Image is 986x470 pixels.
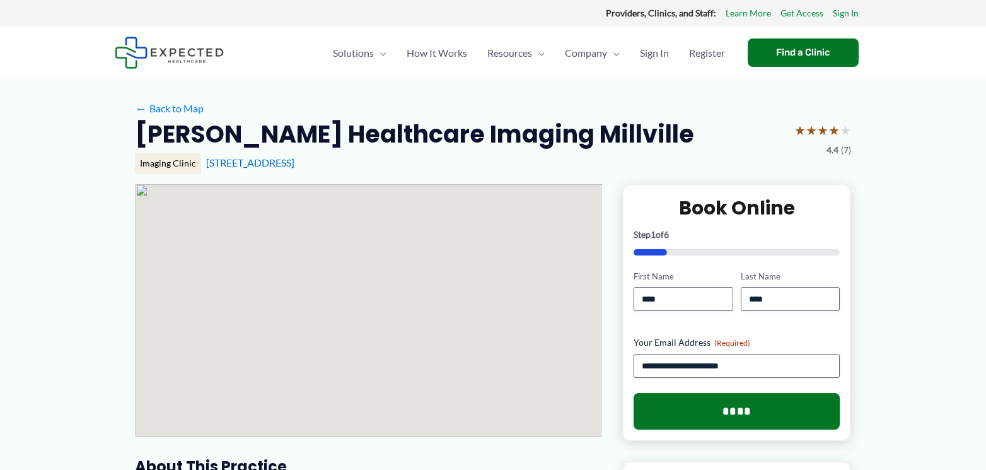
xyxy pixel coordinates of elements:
[374,31,386,75] span: Menu Toggle
[333,31,374,75] span: Solutions
[714,338,750,348] span: (Required)
[689,31,725,75] span: Register
[135,119,694,150] h2: [PERSON_NAME] Healthcare Imaging Millville
[135,99,204,118] a: ←Back to Map
[806,119,817,142] span: ★
[817,119,828,142] span: ★
[826,142,838,158] span: 4.4
[840,119,851,142] span: ★
[532,31,545,75] span: Menu Toggle
[780,5,823,21] a: Get Access
[206,156,294,168] a: [STREET_ADDRESS]
[115,37,224,69] img: Expected Healthcare Logo - side, dark font, small
[555,31,630,75] a: CompanyMenu Toggle
[323,31,735,75] nav: Primary Site Navigation
[565,31,607,75] span: Company
[607,31,620,75] span: Menu Toggle
[323,31,397,75] a: SolutionsMenu Toggle
[634,230,840,239] p: Step of
[135,102,147,114] span: ←
[794,119,806,142] span: ★
[664,229,669,240] span: 6
[634,336,840,349] label: Your Email Address
[741,271,840,283] label: Last Name
[841,142,851,158] span: (7)
[828,119,840,142] span: ★
[397,31,477,75] a: How It Works
[651,229,656,240] span: 1
[833,5,859,21] a: Sign In
[407,31,467,75] span: How It Works
[634,196,840,220] h2: Book Online
[606,8,716,18] strong: Providers, Clinics, and Staff:
[477,31,555,75] a: ResourcesMenu Toggle
[748,38,859,67] a: Find a Clinic
[634,271,733,283] label: First Name
[487,31,532,75] span: Resources
[679,31,735,75] a: Register
[630,31,679,75] a: Sign In
[640,31,669,75] span: Sign In
[135,153,201,174] div: Imaging Clinic
[726,5,771,21] a: Learn More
